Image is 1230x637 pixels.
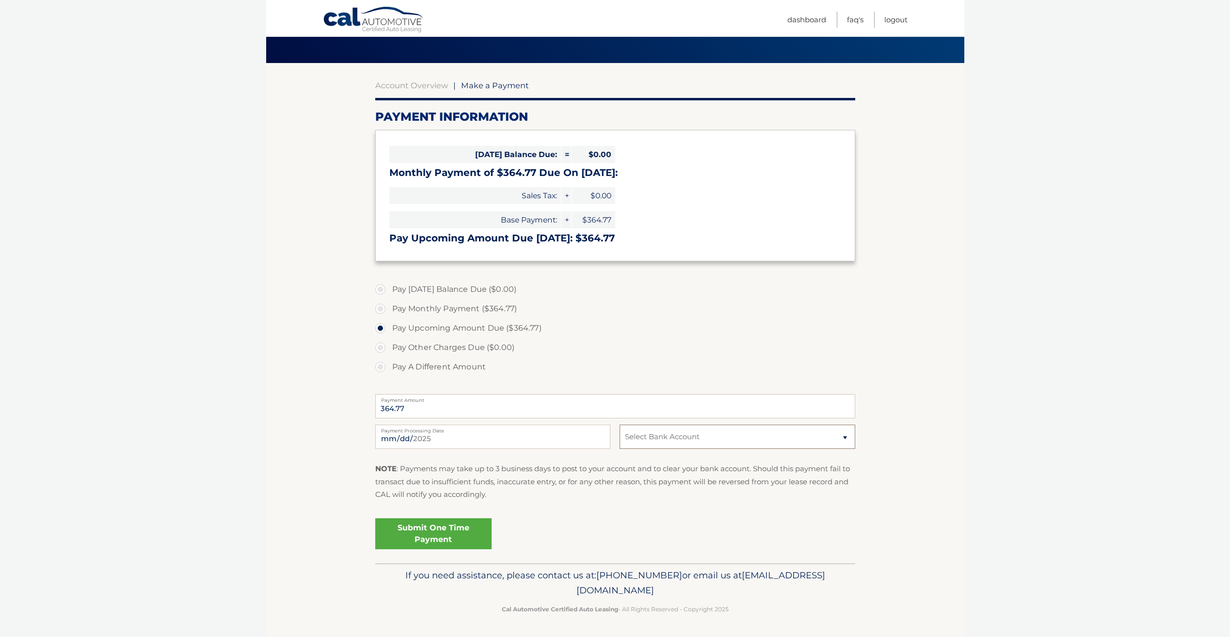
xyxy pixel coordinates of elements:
p: : Payments may take up to 3 business days to post to your account and to clear your bank account.... [375,462,855,501]
a: FAQ's [847,12,863,28]
span: $0.00 [572,187,615,204]
strong: Cal Automotive Certified Auto Leasing [502,605,618,613]
label: Pay Upcoming Amount Due ($364.77) [375,318,855,338]
strong: NOTE [375,464,397,473]
label: Pay Monthly Payment ($364.77) [375,299,855,318]
h2: Payment Information [375,110,855,124]
p: If you need assistance, please contact us at: or email us at [382,568,849,599]
label: Pay [DATE] Balance Due ($0.00) [375,280,855,299]
span: | [453,80,456,90]
label: Payment Processing Date [375,425,610,432]
label: Pay A Different Amount [375,357,855,377]
a: Submit One Time Payment [375,518,492,549]
span: Base Payment: [389,211,561,228]
label: Pay Other Charges Due ($0.00) [375,338,855,357]
span: + [561,187,571,204]
a: Cal Automotive [323,6,425,34]
p: - All Rights Reserved - Copyright 2025 [382,604,849,614]
span: + [561,211,571,228]
h3: Monthly Payment of $364.77 Due On [DATE]: [389,167,841,179]
a: Account Overview [375,80,448,90]
span: Sales Tax: [389,187,561,204]
span: = [561,146,571,163]
span: [DATE] Balance Due: [389,146,561,163]
a: Logout [884,12,908,28]
a: Dashboard [787,12,826,28]
span: $364.77 [572,211,615,228]
span: $0.00 [572,146,615,163]
span: Make a Payment [461,80,529,90]
label: Payment Amount [375,394,855,402]
span: [PHONE_NUMBER] [596,570,682,581]
h3: Pay Upcoming Amount Due [DATE]: $364.77 [389,232,841,244]
input: Payment Amount [375,394,855,418]
input: Payment Date [375,425,610,449]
